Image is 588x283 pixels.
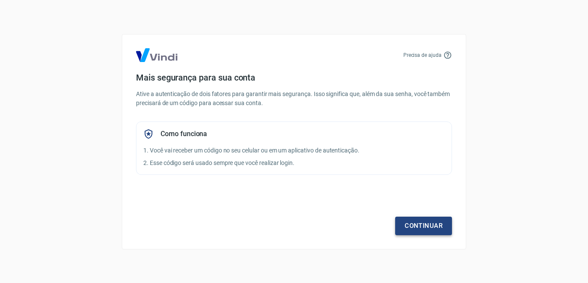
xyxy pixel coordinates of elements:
p: 1. Você vai receber um código no seu celular ou em um aplicativo de autenticação. [143,146,445,155]
h4: Mais segurança para sua conta [136,72,452,83]
p: Ative a autenticação de dois fatores para garantir mais segurança. Isso significa que, além da su... [136,90,452,108]
img: Logo Vind [136,48,177,62]
p: 2. Esse código será usado sempre que você realizar login. [143,159,445,168]
a: Continuar [395,217,452,235]
p: Precisa de ajuda [403,51,442,59]
h5: Como funciona [161,130,207,138]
